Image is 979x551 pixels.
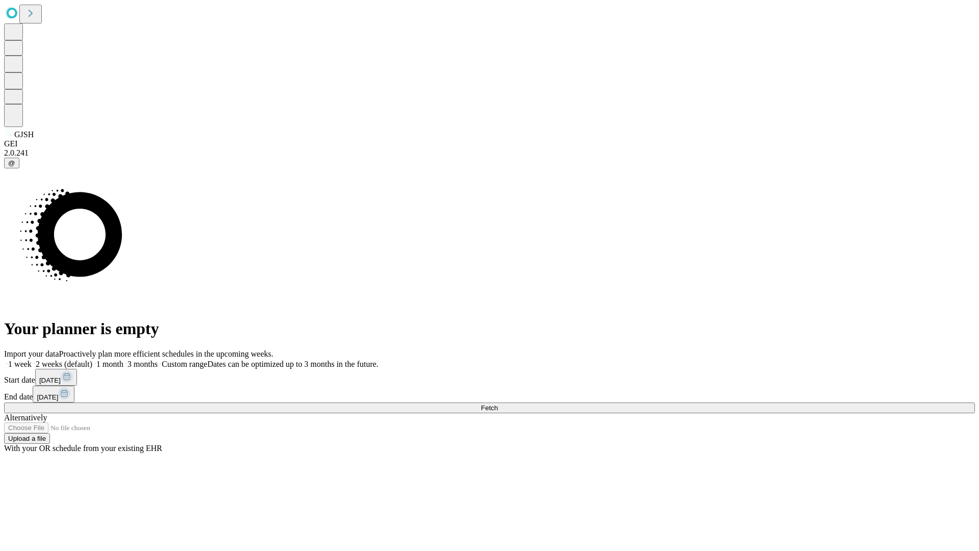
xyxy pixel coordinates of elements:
span: 2 weeks (default) [36,360,92,368]
span: Fetch [481,404,498,412]
div: 2.0.241 [4,148,975,158]
button: [DATE] [35,369,77,386]
span: Dates can be optimized up to 3 months in the future. [208,360,378,368]
span: GJSH [14,130,34,139]
div: End date [4,386,975,403]
span: 1 month [96,360,123,368]
button: @ [4,158,19,168]
button: Fetch [4,403,975,413]
div: GEI [4,139,975,148]
span: [DATE] [39,377,61,384]
h1: Your planner is empty [4,319,975,338]
span: Import your data [4,349,59,358]
button: [DATE] [33,386,74,403]
span: Proactively plan more efficient schedules in the upcoming weeks. [59,349,273,358]
span: Alternatively [4,413,47,422]
span: Custom range [162,360,207,368]
span: With your OR schedule from your existing EHR [4,444,162,453]
span: @ [8,159,15,167]
span: 3 months [127,360,158,368]
div: Start date [4,369,975,386]
span: [DATE] [37,393,58,401]
button: Upload a file [4,433,50,444]
span: 1 week [8,360,32,368]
